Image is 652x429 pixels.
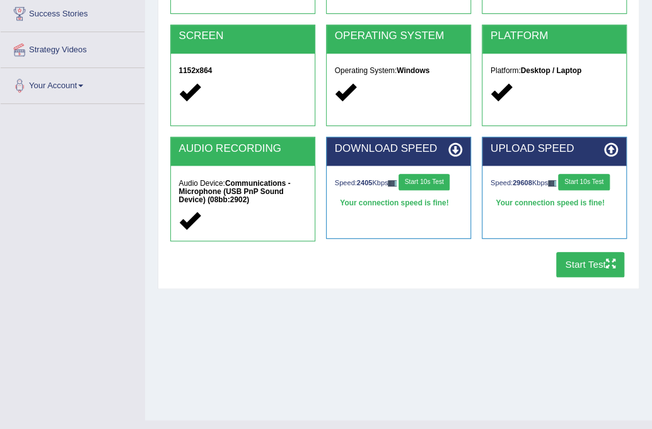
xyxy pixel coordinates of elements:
[335,195,463,212] div: Your connection speed is fine!
[178,180,306,204] h5: Audio Device:
[491,30,619,42] h2: PLATFORM
[556,252,625,277] button: Start Test
[335,143,463,155] h2: DOWNLOAD SPEED
[178,179,290,204] strong: Communications - Microphone (USB PnP Sound Device) (08bb:2902)
[399,174,450,190] button: Start 10s Test
[335,30,463,42] h2: OPERATING SYSTEM
[178,30,306,42] h2: SCREEN
[178,143,306,155] h2: AUDIO RECORDING
[491,174,619,193] div: Speed: Kbps
[520,66,581,75] strong: Desktop / Laptop
[513,179,532,186] strong: 29608
[491,195,619,212] div: Your connection speed is fine!
[548,180,557,186] img: ajax-loader-fb-connection.gif
[1,68,144,100] a: Your Account
[335,174,463,193] div: Speed: Kbps
[491,143,619,155] h2: UPLOAD SPEED
[335,67,463,75] h5: Operating System:
[1,32,144,64] a: Strategy Videos
[558,174,609,190] button: Start 10s Test
[397,66,429,75] strong: Windows
[388,180,397,186] img: ajax-loader-fb-connection.gif
[178,66,212,75] strong: 1152x864
[357,179,373,186] strong: 2405
[491,67,619,75] h5: Platform:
